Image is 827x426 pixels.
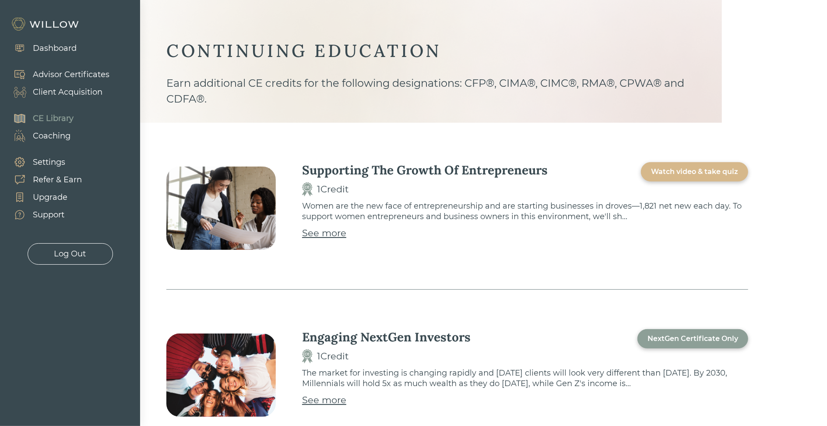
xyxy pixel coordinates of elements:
a: Dashboard [4,39,77,57]
a: See more [302,226,346,240]
a: Upgrade [4,188,82,206]
div: Earn additional CE credits for the following designations: CFP®, CIMA®, CIMC®, RMA®, CPWA® and CD... [166,75,696,123]
div: CONTINUING EDUCATION [166,39,696,62]
a: CE Library [4,110,74,127]
div: NextGen Certificate Only [648,334,738,344]
a: Coaching [4,127,74,145]
a: Refer & Earn [4,171,82,188]
div: Settings [33,156,65,168]
p: The market for investing is changing rapidly and [DATE] clients will look very different than [DA... [302,368,748,389]
div: Dashboard [33,43,77,54]
div: 1 Credit [317,182,349,196]
img: Willow [11,17,81,31]
div: 1 Credit [317,349,349,363]
div: Upgrade [33,192,67,203]
a: See more [302,393,346,407]
div: Watch video & take quiz [651,167,738,177]
p: Women are the new face of entrepreneurship and are starting businesses in droves—1,821 net new ea... [302,201,748,222]
a: Advisor Certificates [4,66,109,83]
div: Advisor Certificates [33,69,109,81]
div: Supporting The Growth Of Entrepreneurs [302,162,548,178]
div: Support [33,209,64,221]
div: Client Acquisition [33,86,102,98]
div: Refer & Earn [33,174,82,186]
div: CE Library [33,113,74,124]
div: Coaching [33,130,70,142]
a: Client Acquisition [4,83,109,101]
div: Log Out [54,248,86,260]
a: Settings [4,153,82,171]
div: Engaging NextGen Investors [302,329,471,345]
